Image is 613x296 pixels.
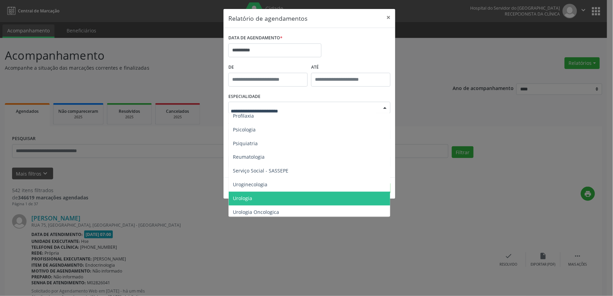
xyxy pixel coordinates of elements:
[228,62,308,73] label: De
[311,62,390,73] label: ATÉ
[233,154,265,160] span: Reumatologia
[233,112,254,119] span: Profilaxia
[233,168,288,174] span: Serviço Social - SASSEPE
[228,14,307,23] h5: Relatório de agendamentos
[233,181,267,188] span: Uroginecologia
[233,195,252,202] span: Urologia
[228,33,283,43] label: DATA DE AGENDAMENTO
[228,91,260,102] label: ESPECIALIDADE
[233,209,279,216] span: Urologia Oncologica
[382,9,395,26] button: Close
[233,140,258,147] span: Psiquiatria
[233,126,256,133] span: Psicologia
